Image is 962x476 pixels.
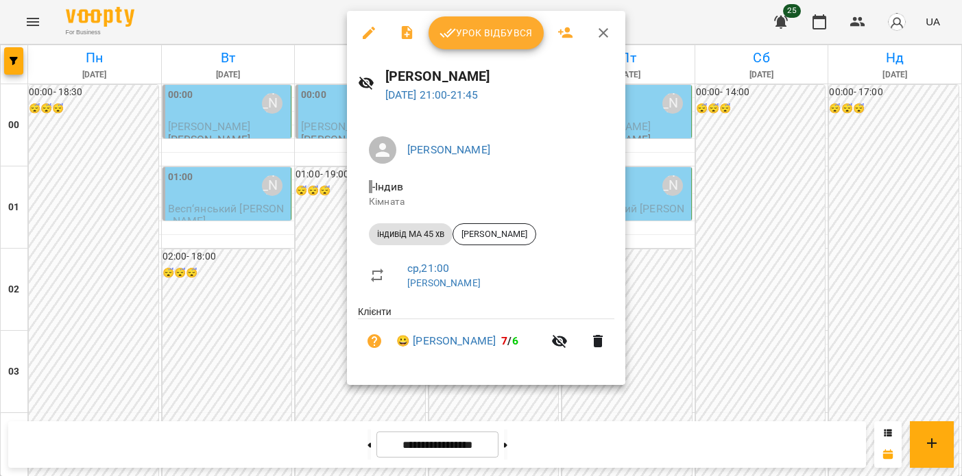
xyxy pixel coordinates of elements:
a: [PERSON_NAME] [407,277,481,288]
span: 6 [512,334,518,347]
div: [PERSON_NAME] [453,223,536,245]
ul: Клієнти [358,305,614,368]
button: Візит ще не сплачено. Додати оплату? [358,325,391,358]
b: / [501,334,518,347]
button: Урок відбувся [429,16,544,49]
span: 7 [501,334,507,347]
span: - Індив [369,180,406,193]
span: індивід МА 45 хв [369,228,453,240]
a: ср , 21:00 [407,262,449,275]
a: [PERSON_NAME] [407,143,490,156]
a: [DATE] 21:00-21:45 [385,88,479,101]
span: Урок відбувся [440,25,533,41]
a: 😀 [PERSON_NAME] [396,333,496,349]
p: Кімната [369,195,603,209]
span: [PERSON_NAME] [453,228,536,240]
h6: [PERSON_NAME] [385,66,614,87]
